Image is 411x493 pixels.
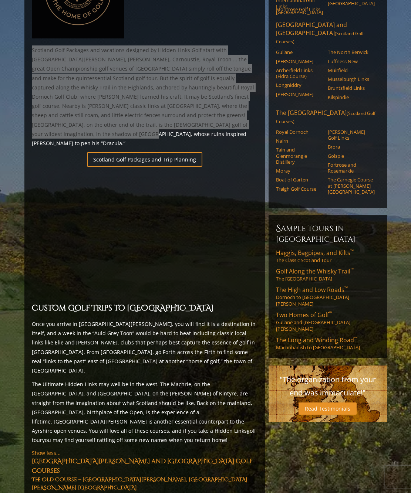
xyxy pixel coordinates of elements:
a: The Long and Winding Road™Machrihanish to [GEOGRAPHIC_DATA] [276,336,380,351]
a: [PERSON_NAME] Golf Links [328,129,375,141]
a: Tain and Glenmorangie Distillery [276,147,323,165]
a: Archerfield Links (Fidra Course) [276,67,323,79]
sup: ™ [350,248,354,254]
a: The Old Course – [GEOGRAPHIC_DATA][PERSON_NAME], [GEOGRAPHIC_DATA][PERSON_NAME] [GEOGRAPHIC_DATA] [32,476,247,491]
sup: ™ [344,285,348,291]
a: Fortrose and Rosemarkie [328,162,375,174]
span: Haggis, Bagpipes, and Kilts [276,249,354,257]
span: Two Homes of Golf [276,311,332,319]
a: The Carnegie Course at [PERSON_NAME][GEOGRAPHIC_DATA] [328,177,375,195]
a: The North Berwick [328,49,375,55]
p: Scotland Golf Packages and vacations designed by Hidden Links Golf start with [GEOGRAPHIC_DATA][P... [32,45,257,148]
a: Bruntsfield Links [328,85,375,91]
a: Longniddry [276,82,323,88]
a: Luffness New [328,58,375,64]
h2: Custom Golf Trips to [GEOGRAPHIC_DATA] [32,302,257,315]
a: Boat of Garten [276,177,323,183]
span: The Long and Winding Road [276,336,357,344]
a: Golf Along the Whisky Trail™The [GEOGRAPHIC_DATA] [276,267,380,282]
a: Read Testimonials [299,402,357,415]
a: Kilspindie [328,94,375,100]
a: Royal Dornoch [276,129,323,135]
span: (Scotland Golf Courses) [276,30,364,45]
a: [PERSON_NAME] [276,91,323,97]
a: golf tour [32,427,256,443]
sup: ™ [354,335,357,341]
span: The High and Low Roads [276,286,348,294]
p: "The organization from your end was immaculate!" [276,373,380,399]
a: Golspie [328,153,375,159]
a: Show less... [32,449,61,456]
a: Muirfield [328,67,375,73]
sup: ™ [329,310,332,316]
a: [GEOGRAPHIC_DATA] and [GEOGRAPHIC_DATA](Scotland Golf Courses) [276,21,380,47]
a: Gullane [276,49,323,55]
a: [GEOGRAPHIC_DATA] [328,0,375,6]
p: The Ultimate Hidden Links may well be in the west. The Machrie, on the [GEOGRAPHIC_DATA], and [GE... [32,380,257,445]
a: Traigh Golf Course [276,186,323,192]
a: Haggis, Bagpipes, and Kilts™The Classic Scotland Tour [276,249,380,263]
a: [PERSON_NAME] [276,58,323,64]
span: Golf Along the Whisky Trail [276,267,354,275]
a: Moray [276,168,323,174]
span: (Scotland Golf Courses) [276,110,375,125]
p: Once you arrive in [GEOGRAPHIC_DATA][PERSON_NAME], you will find it is a destination in itself, a... [32,319,257,375]
iframe: Sir-Nick-favorite-Open-Rota-Venues [32,171,257,298]
a: Montrose Golf Links [276,6,323,12]
h6: Sample Tours in [GEOGRAPHIC_DATA] [276,222,380,244]
a: Two Homes of Golf™Gullane and [GEOGRAPHIC_DATA][PERSON_NAME] [276,311,380,332]
a: Scotland Golf Packages and Trip Planning [87,152,202,167]
a: The [GEOGRAPHIC_DATA](Scotland Golf Courses) [276,109,380,127]
sup: ™ [350,266,354,273]
a: Nairn [276,138,323,144]
a: Brora [328,144,375,150]
a: Musselburgh Links [328,76,375,82]
a: The High and Low Roads™Dornoch to [GEOGRAPHIC_DATA][PERSON_NAME] [276,286,380,307]
a: [GEOGRAPHIC_DATA][PERSON_NAME] and [GEOGRAPHIC_DATA] Golf Courses [32,457,253,475]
